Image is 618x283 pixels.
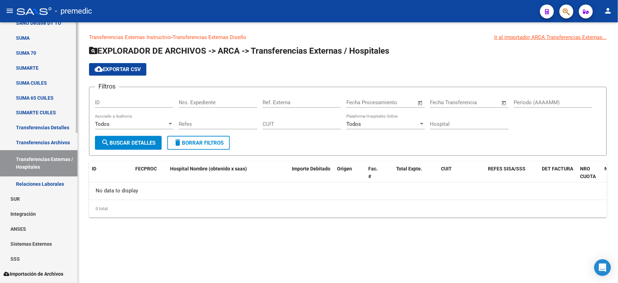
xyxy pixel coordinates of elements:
[430,99,453,106] input: Start date
[441,166,452,171] span: CUIT
[135,166,157,171] span: FECPROC
[393,161,439,192] datatable-header-cell: Total Expte.
[172,34,246,40] a: Transferencias Externas Diseño
[133,161,167,192] datatable-header-cell: FECPROC
[174,140,224,146] span: Borrar Filtros
[396,166,423,171] span: Total Expte.
[174,138,182,147] mat-icon: delete
[500,99,508,107] button: Open calendar
[95,136,162,150] button: Buscar Detalles
[439,161,485,192] datatable-header-cell: CUIT
[594,259,611,276] div: Open Intercom Messenger
[366,161,383,192] datatable-header-cell: Fac. #
[95,121,110,127] span: Todos
[346,121,361,127] span: Todos
[485,161,539,192] datatable-header-cell: REFES SISA/SSS
[375,99,409,106] input: End date
[334,161,366,192] datatable-header-cell: Origen
[55,3,92,19] span: - premedic
[95,82,119,91] h3: Filtros
[167,136,230,150] button: Borrar Filtros
[368,166,378,179] span: Fac. #
[495,33,607,41] div: Ir al importador ARCA Transferencias Externas...
[95,65,103,73] mat-icon: cloud_download
[89,33,607,41] p: -
[89,200,607,217] div: 0 total
[292,166,330,171] span: Importe Debitado
[604,7,612,15] mat-icon: person
[95,66,141,72] span: Exportar CSV
[578,161,602,192] datatable-header-cell: NRO CUOTA
[167,161,289,192] datatable-header-cell: Hospital Nombre (obtenido x saas)
[542,166,573,171] span: DET FACTURA
[89,63,146,76] button: Exportar CSV
[289,161,334,192] datatable-header-cell: Importe Debitado
[170,166,247,171] span: Hospital Nombre (obtenido x saas)
[89,182,607,200] div: No data to display
[101,138,110,147] mat-icon: search
[488,166,526,171] span: REFES SISA/SSS
[3,270,63,278] span: Importación de Archivos
[580,166,596,179] span: NRO CUOTA
[89,161,110,192] datatable-header-cell: ID
[92,166,96,171] span: ID
[459,99,493,106] input: End date
[6,7,14,15] mat-icon: menu
[417,99,425,107] button: Open calendar
[89,34,171,40] a: Transferencias Externas Instructivo
[101,140,155,146] span: Buscar Detalles
[346,99,369,106] input: Start date
[337,166,352,171] span: Origen
[89,46,389,56] span: EXPLORADOR DE ARCHIVOS -> ARCA -> Transferencias Externas / Hospitales
[539,161,578,192] datatable-header-cell: DET FACTURA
